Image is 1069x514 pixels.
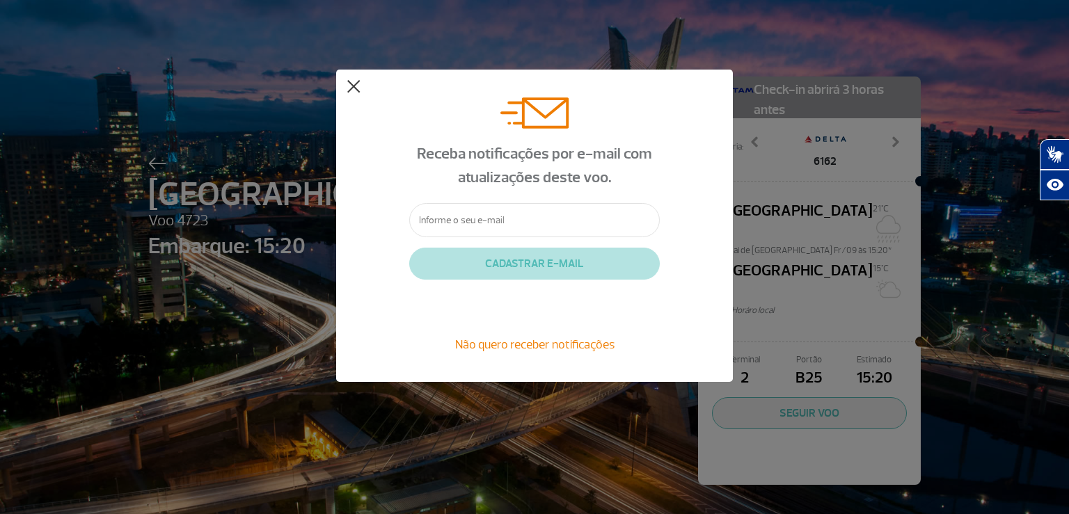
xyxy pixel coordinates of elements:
[1040,139,1069,200] div: Plugin de acessibilidade da Hand Talk.
[1040,139,1069,170] button: Abrir tradutor de língua de sinais.
[417,144,652,187] span: Receba notificações por e-mail com atualizações deste voo.
[1040,170,1069,200] button: Abrir recursos assistivos.
[409,203,660,237] input: Informe o seu e-mail
[409,248,660,280] button: CADASTRAR E-MAIL
[455,337,615,352] span: Não quero receber notificações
